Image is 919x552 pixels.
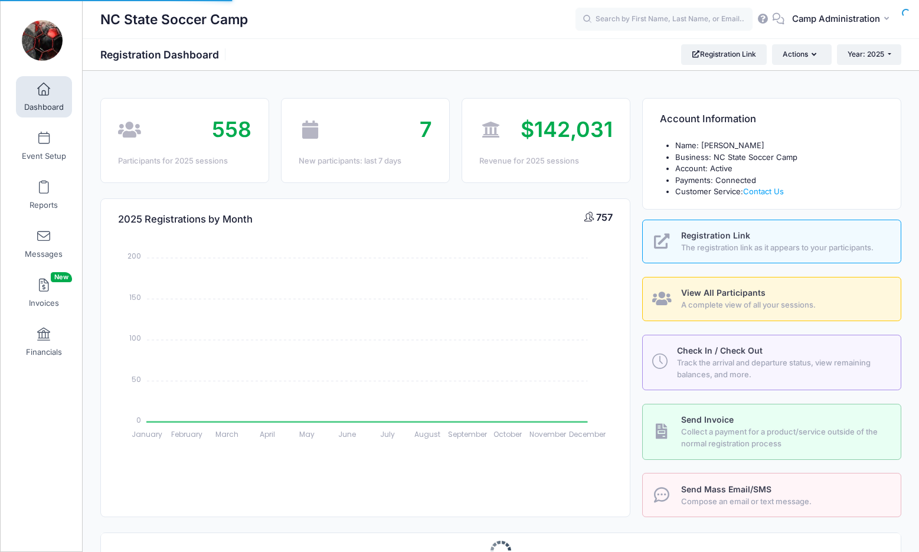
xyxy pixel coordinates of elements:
span: A complete view of all your sessions. [681,299,888,311]
a: Contact Us [743,187,784,196]
span: Send Invoice [681,414,734,424]
h1: NC State Soccer Camp [100,6,248,33]
h4: Account Information [660,103,756,136]
button: Camp Administration [784,6,901,33]
tspan: July [380,429,395,439]
tspan: August [414,429,440,439]
span: Dashboard [24,102,64,112]
tspan: December [570,429,607,439]
a: Check In / Check Out Track the arrival and departure status, view remaining balances, and more. [642,335,901,390]
tspan: June [339,429,357,439]
span: Track the arrival and departure status, view remaining balances, and more. [677,357,887,380]
span: Send Mass Email/SMS [681,484,771,494]
tspan: 0 [136,415,141,425]
a: Dashboard [16,76,72,117]
a: View All Participants A complete view of all your sessions. [642,277,901,321]
a: InvoicesNew [16,272,72,313]
span: Camp Administration [792,12,880,25]
tspan: November [529,429,567,439]
div: Participants for 2025 sessions [118,155,251,167]
tspan: 50 [132,374,141,384]
span: Check In / Check Out [677,345,763,355]
tspan: February [172,429,203,439]
a: Send Invoice Collect a payment for a product/service outside of the normal registration process [642,404,901,459]
a: Send Mass Email/SMS Compose an email or text message. [642,473,901,517]
span: 757 [596,211,613,223]
span: Financials [26,347,62,357]
li: Name: [PERSON_NAME] [675,140,884,152]
span: Messages [25,249,63,259]
span: The registration link as it appears to your participants. [681,242,888,254]
a: Financials [16,321,72,362]
span: $142,031 [521,116,613,142]
input: Search by First Name, Last Name, or Email... [575,8,753,31]
div: Revenue for 2025 sessions [479,155,613,167]
li: Customer Service: [675,186,884,198]
a: NC State Soccer Camp [1,12,83,68]
tspan: January [132,429,162,439]
a: Registration Link [681,44,767,64]
button: Year: 2025 [837,44,901,64]
tspan: April [260,429,275,439]
tspan: 100 [129,333,141,343]
span: New [51,272,72,282]
h1: Registration Dashboard [100,48,229,61]
div: New participants: last 7 days [299,155,432,167]
span: 558 [212,116,251,142]
a: Registration Link The registration link as it appears to your participants. [642,220,901,264]
span: 7 [420,116,432,142]
tspan: 200 [127,251,141,261]
span: Registration Link [681,230,750,240]
span: View All Participants [681,288,766,298]
a: Messages [16,223,72,264]
tspan: 150 [129,292,141,302]
a: Event Setup [16,125,72,166]
span: Year: 2025 [848,50,884,58]
li: Account: Active [675,163,884,175]
tspan: May [300,429,315,439]
tspan: September [448,429,488,439]
img: NC State Soccer Camp [20,18,64,63]
li: Business: NC State Soccer Camp [675,152,884,164]
li: Payments: Connected [675,175,884,187]
a: Reports [16,174,72,215]
span: Event Setup [22,151,66,161]
span: Reports [30,200,58,210]
tspan: March [215,429,238,439]
span: Collect a payment for a product/service outside of the normal registration process [681,426,888,449]
span: Invoices [29,298,59,308]
h4: 2025 Registrations by Month [118,202,253,236]
span: Compose an email or text message. [681,496,888,508]
button: Actions [772,44,831,64]
tspan: October [493,429,522,439]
